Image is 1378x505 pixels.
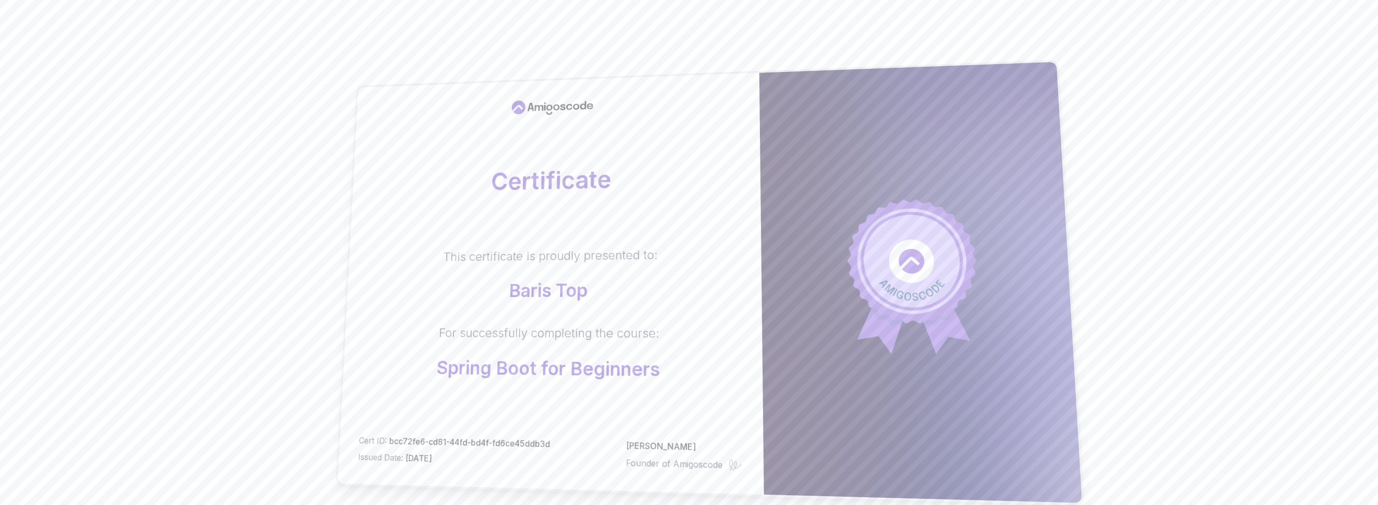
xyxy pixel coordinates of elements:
p: This certificate is proudly presented to: [443,247,658,265]
h2: Certificate [371,165,740,196]
p: For successfully completing the course: [438,325,660,342]
p: Issued Date: [358,451,550,468]
p: Baris Top [442,279,657,301]
span: [DATE] [405,453,432,464]
p: Spring Boot for Beginners [436,357,660,379]
span: bcc72fe6-cd81-44fd-bd4f-fd6ce45ddb3d [389,436,550,449]
p: Founder of Amigoscode [626,456,723,471]
p: [PERSON_NAME] [626,439,742,454]
p: Cert ID: [359,434,550,450]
